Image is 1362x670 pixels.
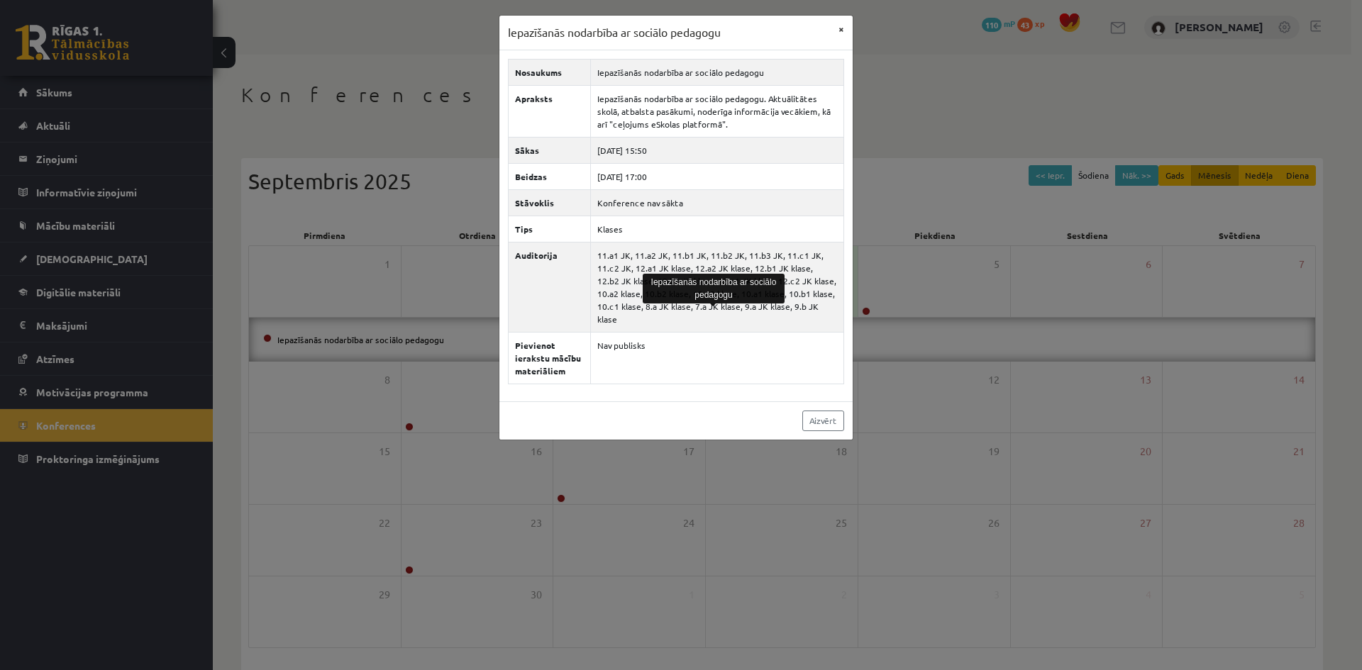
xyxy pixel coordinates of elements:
td: [DATE] 17:00 [590,163,843,189]
td: Klases [590,216,843,242]
th: Stāvoklis [508,189,590,216]
td: Konference nav sākta [590,189,843,216]
button: × [830,16,853,43]
th: Auditorija [508,242,590,332]
th: Pievienot ierakstu mācību materiāliem [508,332,590,384]
td: Iepazīšanās nodarbība ar sociālo pedagogu [590,59,843,85]
td: [DATE] 15:50 [590,137,843,163]
td: 11.a1 JK, 11.a2 JK, 11.b1 JK, 11.b2 JK, 11.b3 JK, 11.c1 JK, 11.c2 JK, 12.a1 JK klase, 12.a2 JK kl... [590,242,843,332]
h3: Iepazīšanās nodarbība ar sociālo pedagogu [508,24,721,41]
a: Aizvērt [802,411,844,431]
div: Iepazīšanās nodarbība ar sociālo pedagogu [643,274,785,303]
td: Iepazīšanās nodarbība ar sociālo pedagogu. Aktuālitātes skolā, atbalsta pasākumi, noderīga inform... [590,85,843,137]
td: Nav publisks [590,332,843,384]
th: Beidzas [508,163,590,189]
th: Apraksts [508,85,590,137]
th: Tips [508,216,590,242]
th: Nosaukums [508,59,590,85]
th: Sākas [508,137,590,163]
